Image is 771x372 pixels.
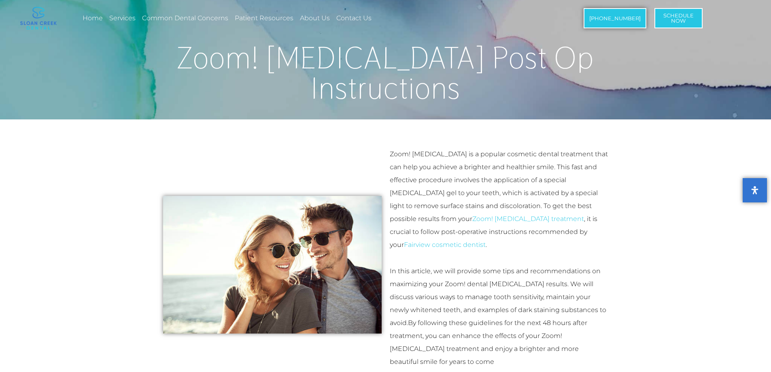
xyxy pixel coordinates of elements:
h1: Zoom! [MEDICAL_DATA] Post Op Instructions [159,43,612,103]
a: Fairview cosmetic dentist [404,241,486,249]
span: [PHONE_NUMBER] [589,16,641,21]
a: Contact Us [335,9,373,28]
button: Open Accessibility Panel [743,178,767,202]
a: Common Dental Concerns [141,9,229,28]
p: In this article, we will provide some tips and recommendations on maximizing your Zoom! dental [M... [390,265,608,368]
a: Zoom! [MEDICAL_DATA] treatment [472,215,584,223]
a: Services [108,9,137,28]
a: ScheduleNow [654,8,703,28]
span: Schedule Now [663,13,694,23]
a: About Us [299,9,331,28]
img: logo [20,7,57,30]
nav: Menu [81,9,531,28]
a: Home [81,9,104,28]
p: Zoom! [MEDICAL_DATA] is a popular cosmetic dental treatment that can help you achieve a brighter ... [390,148,608,251]
a: [PHONE_NUMBER] [584,8,646,28]
a: Patient Resources [234,9,295,28]
span: By following these guidelines for the next 48 hours after treatment, you can enhance the effects ... [390,319,587,366]
img: Young Adult Smile Couple [163,196,382,334]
